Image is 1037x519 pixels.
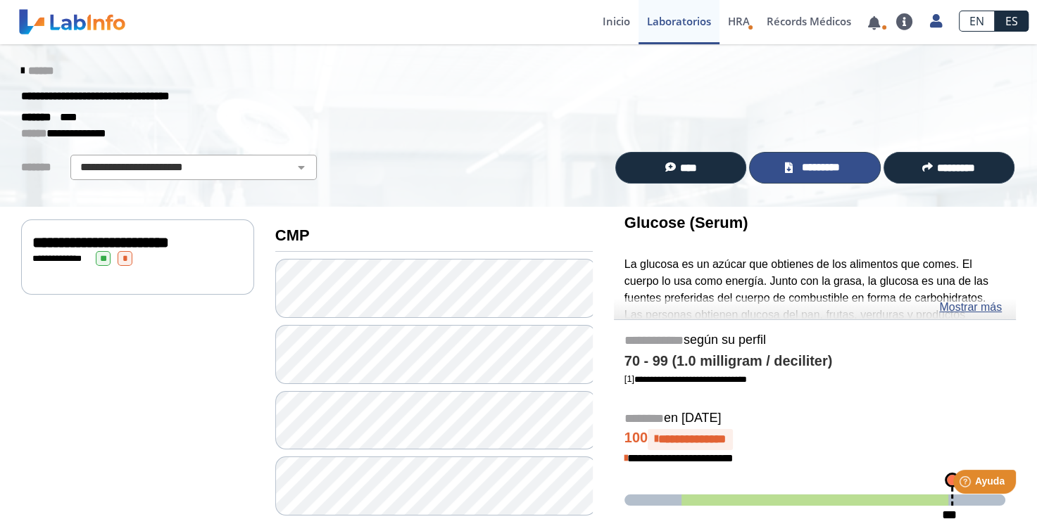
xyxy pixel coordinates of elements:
iframe: Help widget launcher [912,464,1022,504]
a: EN [959,11,995,32]
h5: en [DATE] [624,411,1005,427]
b: Glucose (Serum) [624,214,748,231]
b: CMP [275,226,310,244]
h4: 100 [624,429,1005,450]
p: La glucosa es un azúcar que obtienes de los alimentos que comes. El cuerpo lo usa como energía. J... [624,256,1005,373]
a: [1] [624,373,747,384]
a: ES [995,11,1029,32]
h4: 70 - 99 (1.0 milligram / deciliter) [624,353,1005,370]
h5: según su perfil [624,333,1005,349]
span: HRA [728,14,750,28]
a: Mostrar más [939,299,1002,316]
